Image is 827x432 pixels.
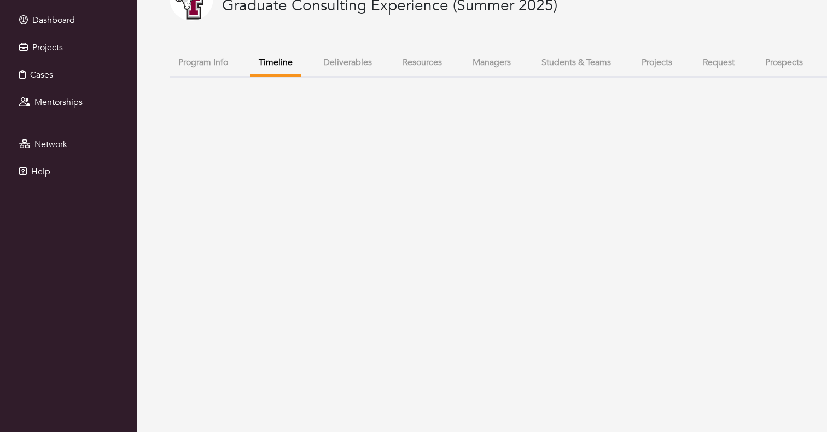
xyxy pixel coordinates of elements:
a: Network [3,133,134,155]
a: Projects [3,37,134,59]
button: Resources [394,51,451,74]
a: Mentorships [3,91,134,113]
button: Request [694,51,743,74]
button: Students & Teams [533,51,620,74]
button: Prospects [756,51,812,74]
a: Help [3,161,134,183]
span: Cases [30,69,53,81]
a: Dashboard [3,9,134,31]
span: Projects [32,42,63,54]
button: Timeline [250,51,301,77]
a: Cases [3,64,134,86]
button: Managers [464,51,520,74]
span: Mentorships [34,96,83,108]
span: Dashboard [32,14,75,26]
button: Projects [633,51,681,74]
button: Program Info [170,51,237,74]
span: Network [34,138,67,150]
button: Deliverables [315,51,381,74]
span: Help [31,166,50,178]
